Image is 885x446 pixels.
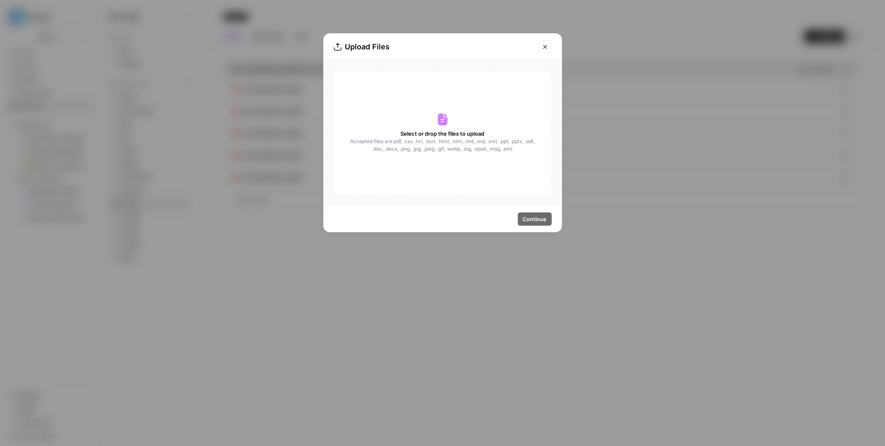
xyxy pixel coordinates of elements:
span: Continue [523,215,547,223]
span: Accepted files are .pdf, .csv, .txt, .text, .html, .htm, .md, .md, .xml, .ppt, .pptx, .odt, .doc,... [350,138,536,153]
span: Select or drop the files to upload [401,129,485,138]
button: Close modal [539,40,552,54]
div: Upload Files [334,41,534,53]
button: Continue [518,212,552,226]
